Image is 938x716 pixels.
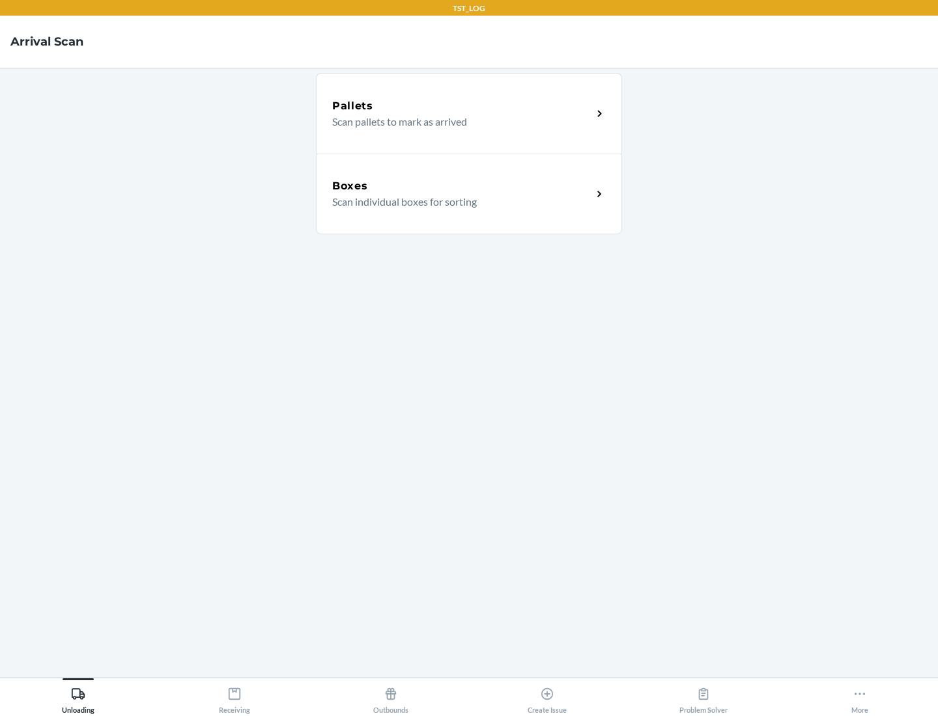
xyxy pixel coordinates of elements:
[851,682,868,714] div: More
[332,98,373,114] h5: Pallets
[679,682,728,714] div: Problem Solver
[373,682,408,714] div: Outbounds
[219,682,250,714] div: Receiving
[316,73,622,154] a: PalletsScan pallets to mark as arrived
[332,194,582,210] p: Scan individual boxes for sorting
[332,114,582,130] p: Scan pallets to mark as arrived
[625,678,782,714] button: Problem Solver
[316,154,622,234] a: BoxesScan individual boxes for sorting
[528,682,567,714] div: Create Issue
[332,178,368,194] h5: Boxes
[10,33,83,50] h4: Arrival Scan
[782,678,938,714] button: More
[469,678,625,714] button: Create Issue
[156,678,313,714] button: Receiving
[313,678,469,714] button: Outbounds
[62,682,94,714] div: Unloading
[453,3,485,14] p: TST_LOG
